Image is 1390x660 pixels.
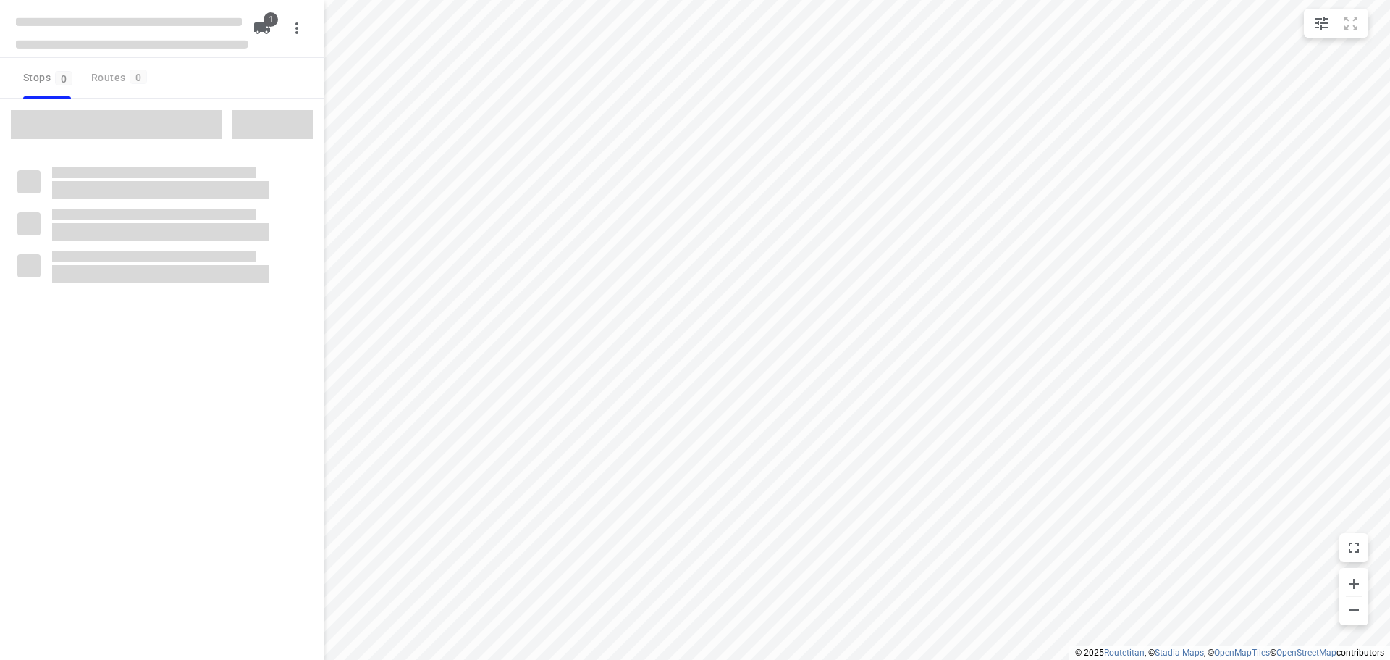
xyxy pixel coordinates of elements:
[1155,648,1204,658] a: Stadia Maps
[1276,648,1336,658] a: OpenStreetMap
[1104,648,1145,658] a: Routetitan
[1304,9,1368,38] div: small contained button group
[1075,648,1384,658] li: © 2025 , © , © © contributors
[1214,648,1270,658] a: OpenMapTiles
[1307,9,1336,38] button: Map settings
